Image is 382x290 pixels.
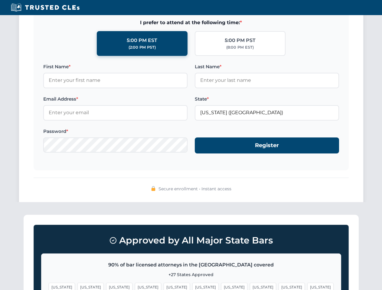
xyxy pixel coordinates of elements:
[195,137,339,153] button: Register
[127,37,157,44] div: 5:00 PM EST
[43,128,188,135] label: Password
[195,63,339,70] label: Last Name
[225,37,256,44] div: 5:00 PM PST
[151,186,156,191] img: 🔒
[43,105,188,120] input: Enter your email
[195,73,339,88] input: Enter your last name
[49,271,334,278] p: +27 States Approved
[49,261,334,269] p: 90% of bar licensed attorneys in the [GEOGRAPHIC_DATA] covered
[43,63,188,70] label: First Name
[226,44,254,50] div: (8:00 PM EST)
[129,44,156,50] div: (2:00 PM PST)
[195,95,339,103] label: State
[43,73,188,88] input: Enter your first name
[195,105,339,120] input: Florida (FL)
[43,19,339,27] span: I prefer to attend at the following time:
[9,3,81,12] img: Trusted CLEs
[158,185,231,192] span: Secure enrollment • Instant access
[41,232,341,249] h3: Approved by All Major State Bars
[43,95,188,103] label: Email Address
